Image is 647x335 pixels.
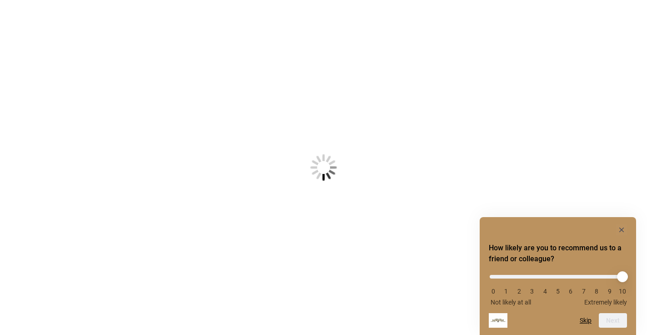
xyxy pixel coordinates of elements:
button: Next question [599,313,627,328]
span: Extremely likely [584,299,627,306]
li: 10 [618,288,627,295]
li: 4 [541,288,550,295]
li: 0 [489,288,498,295]
span: Not likely at all [491,299,531,306]
div: How likely are you to recommend us to a friend or colleague? Select an option from 0 to 10, with ... [489,224,627,328]
button: Hide survey [616,224,627,235]
li: 2 [515,288,524,295]
li: 6 [566,288,575,295]
li: 3 [527,288,537,295]
img: Loading [266,109,382,226]
li: 7 [579,288,588,295]
li: 8 [592,288,601,295]
button: Skip [580,317,592,324]
li: 5 [553,288,562,295]
h2: How likely are you to recommend us to a friend or colleague? Select an option from 0 to 10, with ... [489,243,627,264]
li: 9 [605,288,614,295]
li: 1 [502,288,511,295]
div: How likely are you to recommend us to a friend or colleague? Select an option from 0 to 10, with ... [489,268,627,306]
